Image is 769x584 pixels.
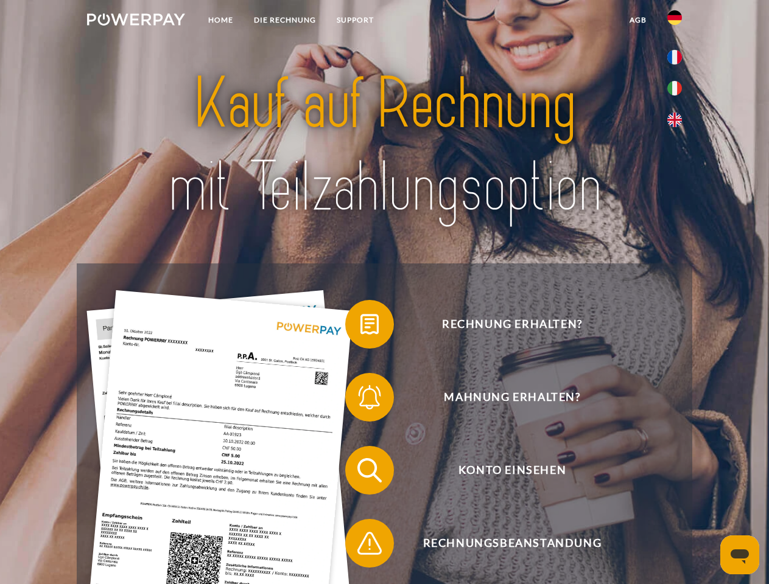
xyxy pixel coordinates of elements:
img: logo-powerpay-white.svg [87,13,185,26]
iframe: Schaltfläche zum Öffnen des Messaging-Fensters [720,535,759,574]
img: qb_warning.svg [354,528,385,558]
span: Konto einsehen [363,446,661,495]
img: title-powerpay_de.svg [116,58,653,233]
img: qb_bill.svg [354,309,385,339]
a: Home [198,9,244,31]
span: Mahnung erhalten? [363,373,661,422]
button: Mahnung erhalten? [345,373,662,422]
span: Rechnung erhalten? [363,300,661,349]
a: agb [619,9,657,31]
button: Konto einsehen [345,446,662,495]
img: fr [667,50,682,64]
a: SUPPORT [326,9,384,31]
button: Rechnung erhalten? [345,300,662,349]
span: Rechnungsbeanstandung [363,519,661,568]
a: DIE RECHNUNG [244,9,326,31]
img: qb_bell.svg [354,382,385,412]
img: en [667,113,682,127]
img: it [667,81,682,96]
img: de [667,10,682,25]
button: Rechnungsbeanstandung [345,519,662,568]
img: qb_search.svg [354,455,385,485]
